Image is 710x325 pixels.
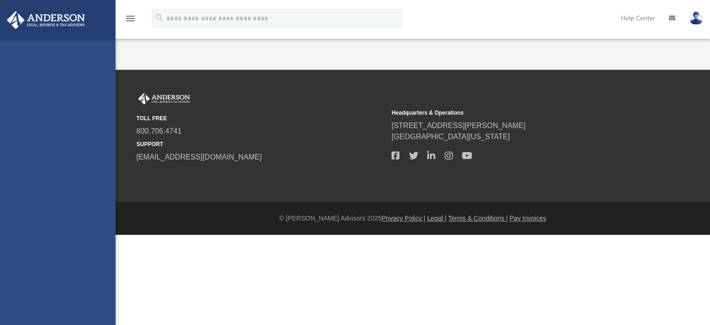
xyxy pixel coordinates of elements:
small: SUPPORT [136,140,385,148]
a: menu [125,18,136,24]
a: Privacy Policy | [382,215,426,222]
a: [EMAIL_ADDRESS][DOMAIN_NAME] [136,153,262,161]
a: Legal | [427,215,447,222]
img: Anderson Advisors Platinum Portal [4,11,88,29]
a: 800.706.4741 [136,127,182,135]
div: © [PERSON_NAME] Advisors 2025 [116,214,710,223]
img: Anderson Advisors Platinum Portal [136,93,192,105]
a: Pay Invoices [509,215,546,222]
img: User Pic [689,12,703,25]
small: TOLL FREE [136,114,385,123]
i: menu [125,13,136,24]
a: [GEOGRAPHIC_DATA][US_STATE] [392,133,510,141]
a: [STREET_ADDRESS][PERSON_NAME] [392,122,526,129]
a: Terms & Conditions | [448,215,508,222]
i: search [154,12,165,23]
small: Headquarters & Operations [392,109,640,117]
